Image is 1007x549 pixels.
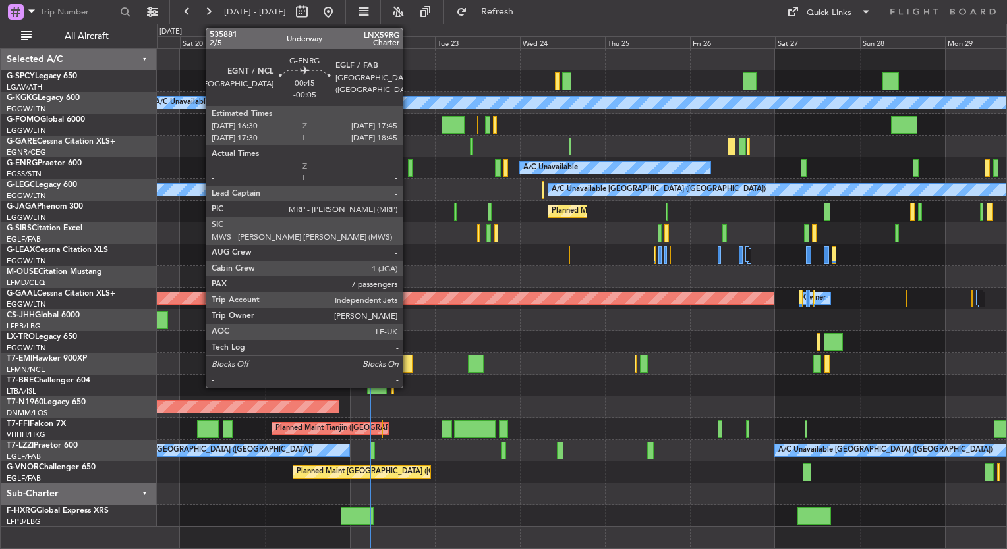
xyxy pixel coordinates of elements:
a: LFMD/CEQ [7,278,45,288]
div: Quick Links [807,7,851,20]
a: EGGW/LTN [7,300,46,309]
a: EGSS/STN [7,169,42,179]
span: G-JAGA [7,203,37,211]
button: Quick Links [780,1,878,22]
div: Mon 22 [350,36,435,48]
a: LTBA/ISL [7,386,36,396]
a: G-KGKGLegacy 600 [7,94,80,102]
span: Refresh [470,7,525,16]
span: LX-TRO [7,333,35,341]
a: G-ENRGPraetor 600 [7,159,82,167]
a: LFPB/LBG [7,321,41,331]
a: LX-TROLegacy 650 [7,333,77,341]
a: G-SPCYLegacy 650 [7,72,77,80]
a: T7-N1960Legacy 650 [7,398,86,406]
div: Planned Maint Tianjin ([GEOGRAPHIC_DATA]) [275,419,429,438]
span: G-LEGC [7,181,35,189]
div: [DATE] [159,26,182,38]
div: Planned Maint [GEOGRAPHIC_DATA] [389,353,515,373]
div: Sun 21 [265,36,350,48]
a: EGGW/LTN [7,213,46,222]
span: T7-EMI [7,355,32,363]
a: LFPB/LBG [7,517,41,527]
span: T7-N1960 [7,398,43,406]
a: G-LEAXCessna Citation XLS [7,246,108,254]
div: Thu 25 [605,36,690,48]
a: LGAV/ATH [7,82,42,92]
span: All Aircraft [34,32,139,41]
a: EGNR/CEG [7,147,46,157]
a: T7-EMIHawker 900XP [7,355,87,363]
div: A/C Unavailable [GEOGRAPHIC_DATA] ([GEOGRAPHIC_DATA]) [778,440,993,460]
a: M-OUSECitation Mustang [7,268,102,276]
span: G-SIRS [7,224,32,232]
div: Owner [803,288,826,308]
a: EGGW/LTN [7,104,46,114]
div: A/C Unavailable [GEOGRAPHIC_DATA] ([GEOGRAPHIC_DATA]) [98,440,312,460]
a: G-VNORChallenger 650 [7,463,96,471]
span: G-SPCY [7,72,35,80]
div: Planned Maint [GEOGRAPHIC_DATA] ([GEOGRAPHIC_DATA]) [297,462,504,482]
div: Sun 28 [860,36,945,48]
a: T7-BREChallenger 604 [7,377,90,384]
button: Refresh [450,1,529,22]
span: [DATE] - [DATE] [224,6,286,18]
span: G-ENRG [7,159,38,167]
a: EGGW/LTN [7,256,46,266]
a: G-FOMOGlobal 6000 [7,116,85,124]
span: G-GAAL [7,290,37,298]
div: A/C Unavailable [GEOGRAPHIC_DATA] (Ataturk) [155,93,318,113]
span: G-LEAX [7,246,35,254]
div: AOG Maint London ([GEOGRAPHIC_DATA]) [253,158,401,178]
span: M-OUSE [7,268,38,276]
div: A/C Unavailable [523,158,578,178]
div: Sat 20 [180,36,265,48]
span: CS-JHH [7,311,35,319]
a: EGLF/FAB [7,234,41,244]
a: EGLF/FAB [7,473,41,483]
a: EGLF/FAB [7,452,41,461]
span: T7-LZZI [7,442,34,450]
input: Trip Number [40,2,116,22]
span: G-FOMO [7,116,40,124]
div: Fri 26 [690,36,775,48]
a: EGGW/LTN [7,191,46,201]
span: F-HXRG [7,507,36,515]
span: G-VNOR [7,463,39,471]
div: Tue 23 [435,36,520,48]
a: G-JAGAPhenom 300 [7,203,83,211]
span: G-GARE [7,138,37,145]
button: All Aircraft [14,26,143,47]
a: LFMN/NCE [7,365,45,375]
span: G-KGKG [7,94,38,102]
div: Sat 27 [775,36,860,48]
a: G-SIRSCitation Excel [7,224,82,232]
div: A/C Unavailable [GEOGRAPHIC_DATA] ([GEOGRAPHIC_DATA]) [552,180,766,199]
div: Planned Maint [GEOGRAPHIC_DATA] ([GEOGRAPHIC_DATA]) [552,201,759,221]
a: G-GAALCessna Citation XLS+ [7,290,115,298]
div: Wed 24 [520,36,605,48]
a: F-HXRGGlobal Express XRS [7,507,109,515]
a: DNMM/LOS [7,408,47,418]
a: G-LEGCLegacy 600 [7,181,77,189]
a: T7-LZZIPraetor 600 [7,442,78,450]
span: T7-BRE [7,377,34,384]
a: G-GARECessna Citation XLS+ [7,138,115,145]
a: VHHH/HKG [7,430,45,440]
a: EGGW/LTN [7,343,46,353]
a: EGGW/LTN [7,126,46,136]
a: CS-JHHGlobal 6000 [7,311,80,319]
span: T7-FFI [7,420,30,428]
a: T7-FFIFalcon 7X [7,420,66,428]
